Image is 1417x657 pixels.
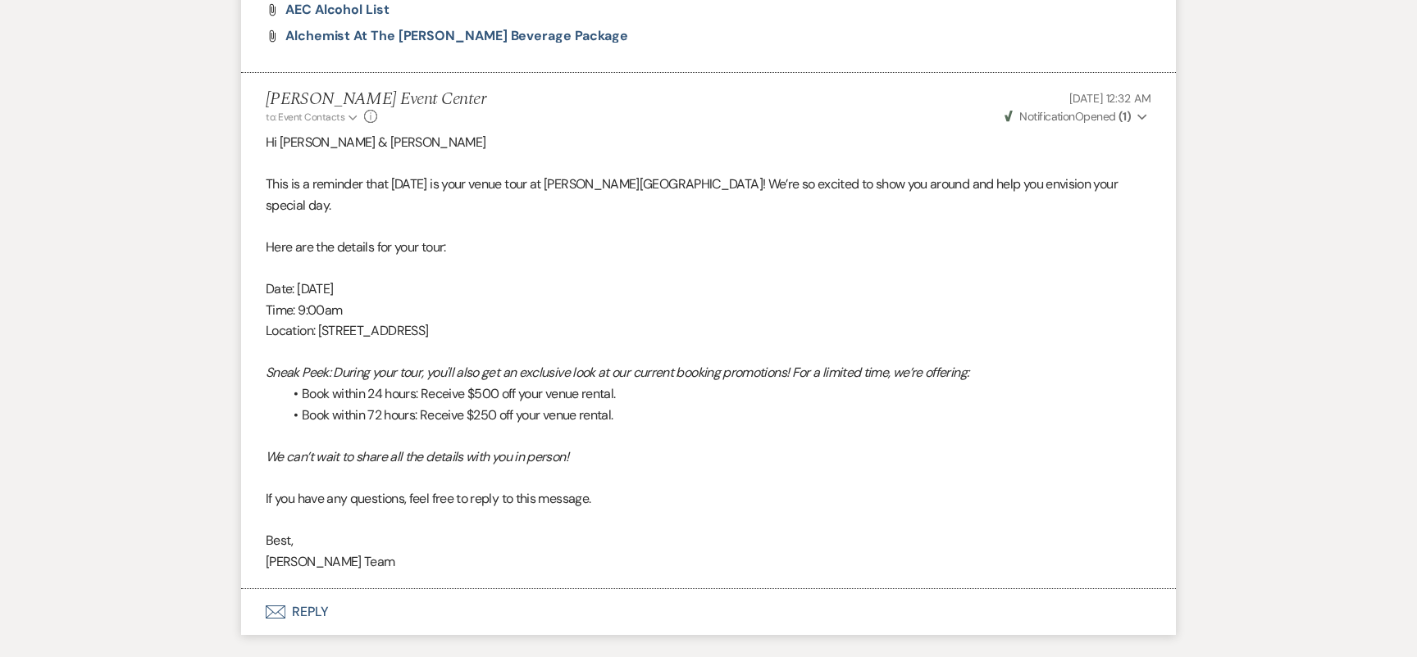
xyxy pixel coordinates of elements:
button: NotificationOpened (1) [1002,108,1151,125]
button: Reply [241,589,1176,635]
span: : Receive $500 off your venue rental. [416,385,615,402]
h5: [PERSON_NAME] Event Center [266,89,485,110]
a: AEC Alcohol List [285,3,390,16]
span: Time: 9:00am [266,301,342,319]
span: Notification [1019,109,1074,124]
span: Alchemist at The [PERSON_NAME] Beverage Package [285,27,628,44]
strong: ( 1 ) [1119,109,1131,124]
span: to: Event Contacts [266,111,344,124]
span: Date: [DATE] [266,280,333,297]
span: Location: [STREET_ADDRESS] [266,322,428,339]
span: Opened [1005,109,1131,124]
span: Best, [266,532,294,549]
span: [PERSON_NAME] Team [266,553,394,570]
span: Here are the details for your tour: [266,238,446,256]
span: AEC Alcohol List [285,1,390,18]
a: Alchemist at The [PERSON_NAME] Beverage Package [285,29,628,43]
span: Book within 72 hours: Receive $250 off your venue rental. [302,406,613,424]
span: Hi [PERSON_NAME] & [PERSON_NAME] [266,134,486,151]
button: to: Event Contacts [266,110,360,125]
span: If you have any questions, feel free to reply to this message. [266,490,590,507]
em: We can’t wait to share all the details with you in person! [266,448,568,465]
span: This is a reminder that [DATE] is your venue tour at [PERSON_NAME][GEOGRAPHIC_DATA]! We’re so exc... [266,175,1118,214]
em: Sneak Peek: During your tour, you'll also get an exclusive look at our current booking promotions... [266,364,968,381]
span: [DATE] 12:32 AM [1069,91,1151,106]
li: Book within 24 hours [282,383,1151,405]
